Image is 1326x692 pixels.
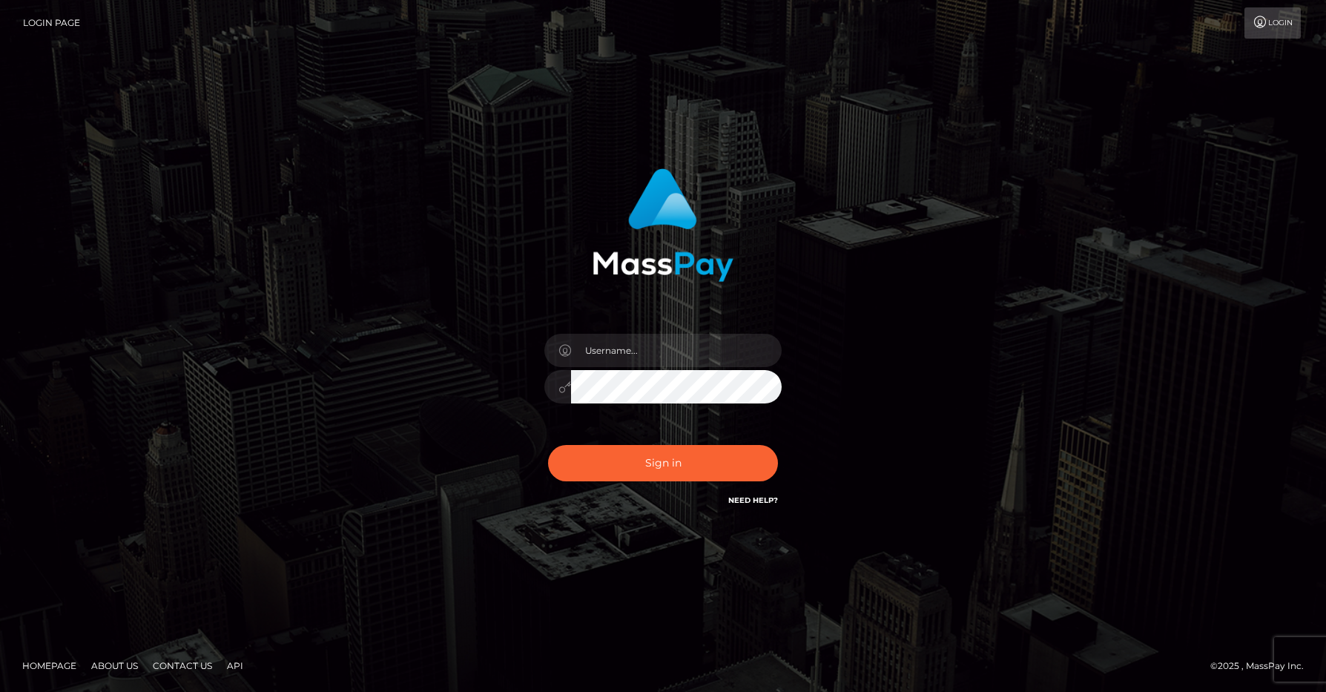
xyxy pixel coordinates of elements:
[85,654,144,677] a: About Us
[16,654,82,677] a: Homepage
[728,495,778,505] a: Need Help?
[147,654,218,677] a: Contact Us
[593,168,733,282] img: MassPay Login
[548,445,778,481] button: Sign in
[1244,7,1301,39] a: Login
[1210,658,1315,674] div: © 2025 , MassPay Inc.
[221,654,249,677] a: API
[23,7,80,39] a: Login Page
[571,334,782,367] input: Username...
